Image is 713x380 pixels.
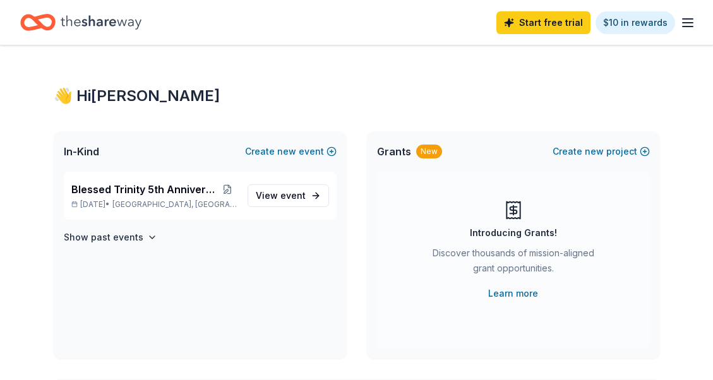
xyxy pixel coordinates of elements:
a: Learn more [488,286,538,301]
div: Discover thousands of mission-aligned grant opportunities. [428,246,599,281]
div: Introducing Grants! [470,225,557,240]
span: Grants [377,144,411,159]
a: Home [20,8,141,37]
span: View [256,188,306,203]
a: $10 in rewards [596,11,675,34]
span: In-Kind [64,144,99,159]
span: new [585,144,604,159]
a: Start free trial [496,11,590,34]
button: Createnewproject [553,144,650,159]
h4: Show past events [64,230,143,245]
span: new [277,144,296,159]
span: [GEOGRAPHIC_DATA], [GEOGRAPHIC_DATA] [112,199,237,210]
span: Blessed Trinity 5th Anniversary Bingo [71,182,218,197]
span: event [280,190,306,201]
div: 👋 Hi [PERSON_NAME] [54,86,660,106]
button: Show past events [64,230,157,245]
p: [DATE] • [71,199,237,210]
div: New [416,145,442,158]
a: View event [248,184,329,207]
button: Createnewevent [245,144,337,159]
